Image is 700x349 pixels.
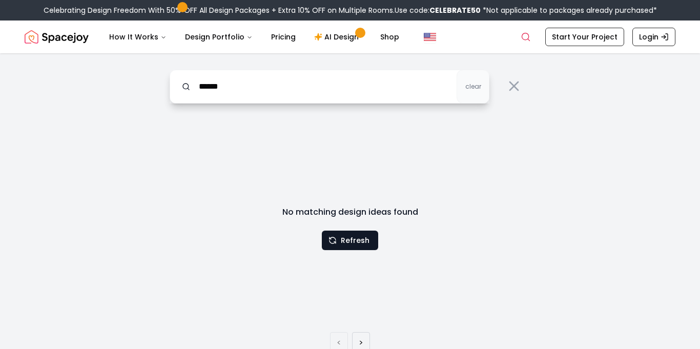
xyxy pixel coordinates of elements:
a: Shop [372,27,407,47]
img: United States [424,31,436,43]
span: *Not applicable to packages already purchased* [481,5,657,15]
span: clear [465,83,481,91]
a: Start Your Project [545,28,624,46]
button: How It Works [101,27,175,47]
h3: No matching design ideas found [219,206,481,218]
nav: Main [101,27,407,47]
button: clear [457,70,489,104]
span: Use code: [395,5,481,15]
a: Previous page [337,337,341,349]
a: AI Design [306,27,370,47]
nav: Global [25,20,675,53]
div: Celebrating Design Freedom With 50% OFF All Design Packages + Extra 10% OFF on Multiple Rooms. [44,5,657,15]
a: Pricing [263,27,304,47]
a: Login [632,28,675,46]
a: Next page [359,337,363,349]
a: Spacejoy [25,27,89,47]
button: Design Portfolio [177,27,261,47]
button: Refresh [322,231,378,250]
b: CELEBRATE50 [429,5,481,15]
img: Spacejoy Logo [25,27,89,47]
